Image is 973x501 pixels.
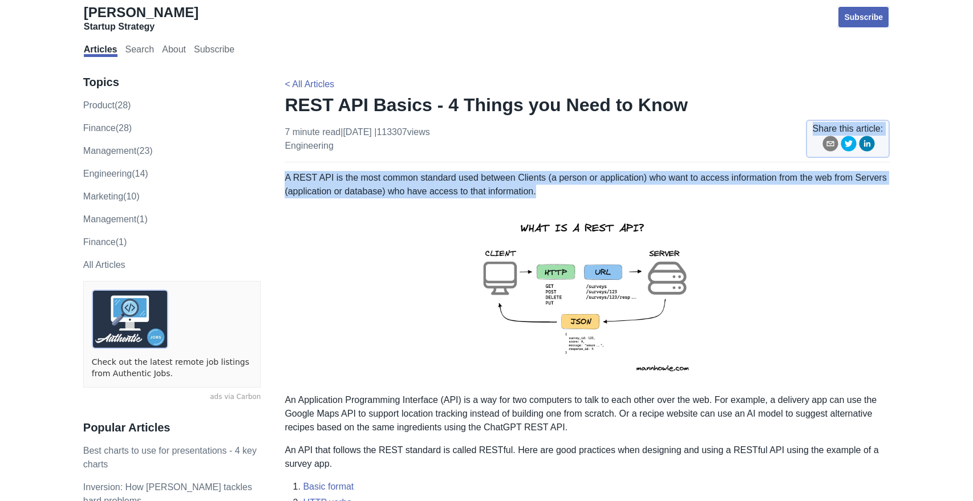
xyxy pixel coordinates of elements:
p: 7 minute read | [DATE] [285,125,429,153]
a: Search [125,44,155,57]
a: About [162,44,186,57]
span: | 113307 views [374,127,430,137]
a: [PERSON_NAME]Startup Strategy [84,4,198,32]
span: [PERSON_NAME] [84,5,198,20]
button: email [822,136,838,156]
a: ads via Carbon [83,392,261,402]
a: Subscribe [194,44,234,57]
button: linkedin [859,136,875,156]
a: Finance(1) [83,237,127,247]
h3: Popular Articles [83,421,261,435]
a: product(28) [83,100,131,110]
a: Basic format [303,482,354,491]
a: Subscribe [837,6,890,28]
div: Startup Strategy [84,21,198,32]
span: Share this article: [813,122,883,136]
a: < All Articles [285,79,334,89]
p: A REST API is the most common standard used between Clients (a person or application) who want to... [285,171,890,198]
a: Check out the latest remote job listings from Authentic Jobs. [92,357,253,379]
a: Best charts to use for presentations - 4 key charts [83,446,257,469]
a: engineering(14) [83,169,148,178]
a: engineering [285,141,333,150]
p: An API that follows the REST standard is called RESTful. Here are good practices when designing a... [285,443,890,471]
img: rest-api [463,207,712,384]
a: marketing(10) [83,192,140,201]
h3: Topics [83,75,261,89]
a: Articles [84,44,117,57]
a: finance(28) [83,123,132,133]
button: twitter [841,136,857,156]
img: ads via Carbon [92,290,168,349]
a: management(23) [83,146,153,156]
p: An Application Programming Interface (API) is a way for two computers to talk to each other over ... [285,393,890,434]
a: Management(1) [83,214,148,224]
h1: REST API Basics - 4 Things you Need to Know [285,93,890,116]
a: All Articles [83,260,125,270]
